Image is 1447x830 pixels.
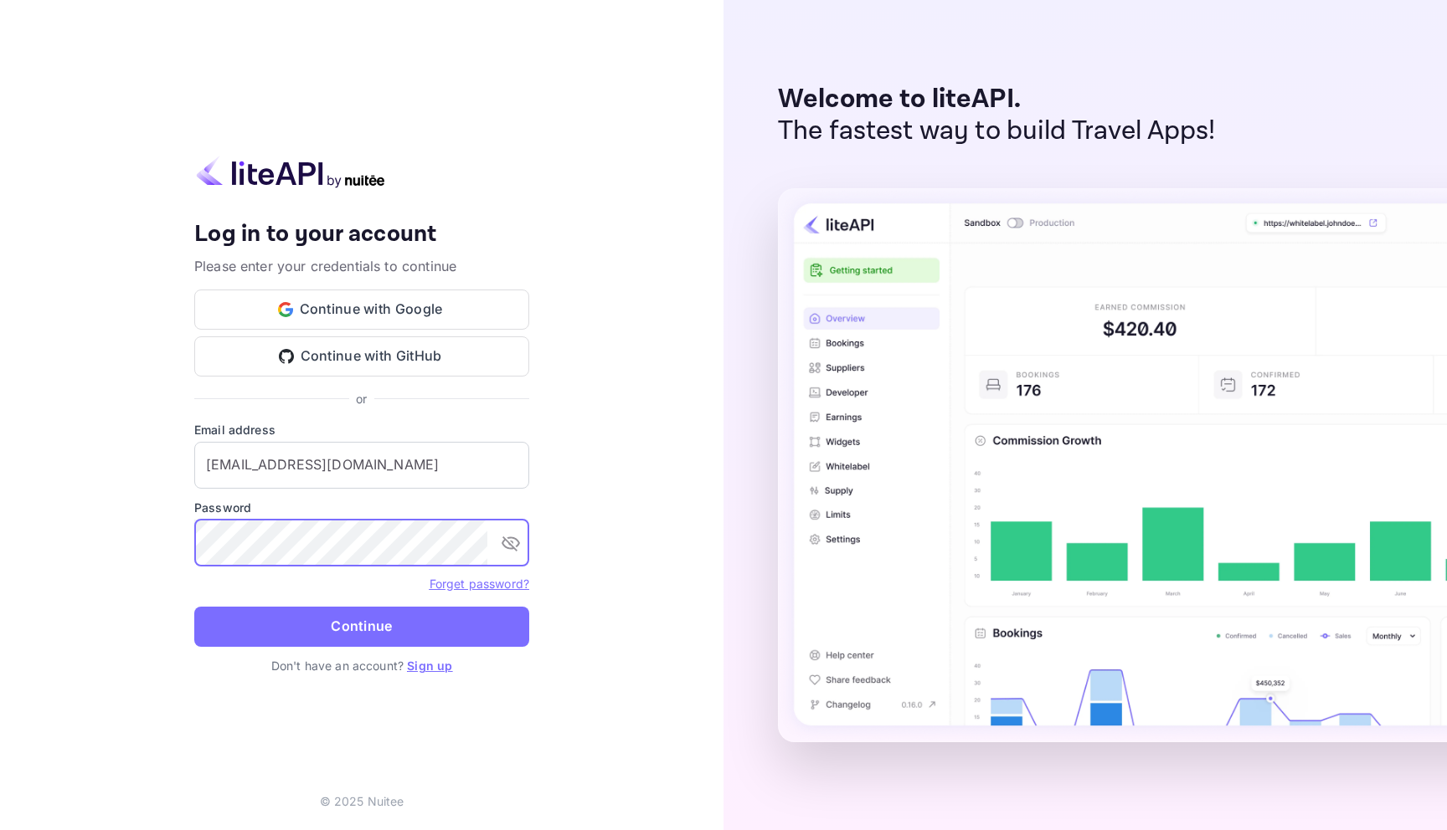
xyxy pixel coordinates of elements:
button: Continue with GitHub [194,336,529,377]
button: Continue [194,607,529,647]
a: Forget password? [430,576,529,591]
img: liteapi [194,156,387,188]
h4: Log in to your account [194,220,529,249]
input: Enter your email address [194,442,529,489]
p: © 2025 Nuitee [320,792,404,810]
p: Please enter your credentials to continue [194,256,529,276]
p: The fastest way to build Travel Apps! [778,115,1216,147]
button: Continue with Google [194,289,529,330]
p: Welcome to liteAPI. [778,84,1216,115]
p: Don't have an account? [194,657,529,674]
label: Password [194,499,529,516]
a: Sign up [407,658,452,673]
label: Email address [194,421,529,438]
button: toggle password visibility [494,526,528,560]
p: or [356,390,367,407]
a: Forget password? [430,575,529,592]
